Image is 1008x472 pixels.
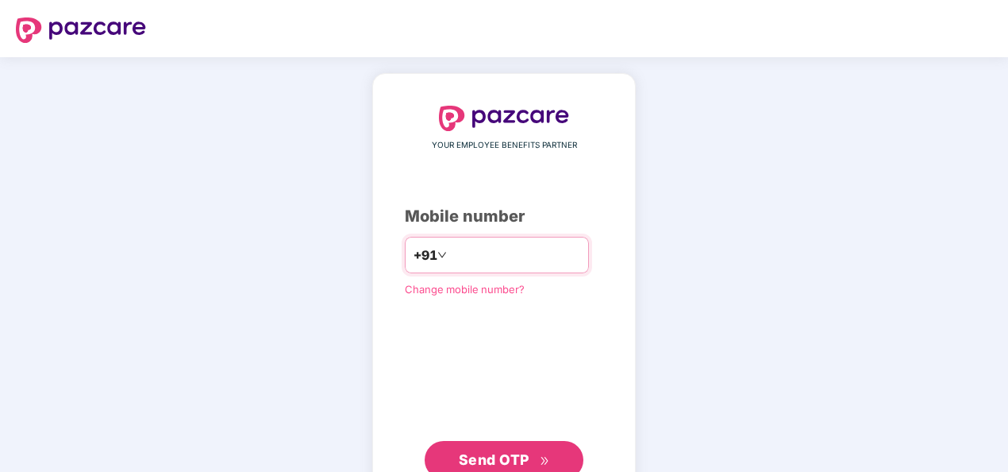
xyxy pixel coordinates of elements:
span: down [437,250,447,260]
span: YOUR EMPLOYEE BENEFITS PARTNER [432,139,577,152]
a: Change mobile number? [405,283,525,296]
img: logo [16,17,146,43]
span: Send OTP [459,451,529,468]
span: double-right [540,456,550,466]
img: logo [439,106,569,131]
div: Mobile number [405,204,603,229]
span: +91 [414,246,437,265]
